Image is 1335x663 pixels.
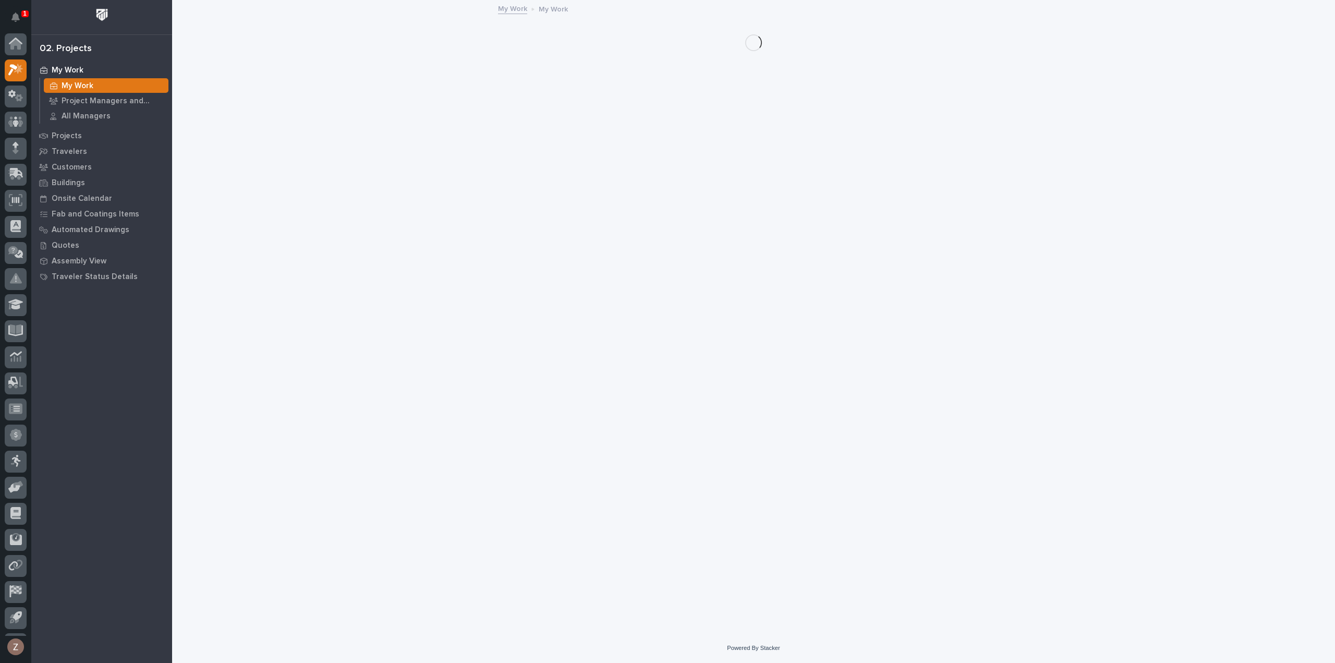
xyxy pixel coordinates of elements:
p: Projects [52,131,82,141]
a: Quotes [31,237,172,253]
a: My Work [498,2,527,14]
p: Customers [52,163,92,172]
p: My Work [539,3,568,14]
a: Traveler Status Details [31,269,172,284]
a: Automated Drawings [31,222,172,237]
p: My Work [52,66,83,75]
a: Customers [31,159,172,175]
p: Project Managers and Engineers [62,97,164,106]
p: Assembly View [52,257,106,266]
a: Project Managers and Engineers [40,93,172,108]
p: Buildings [52,178,85,188]
p: My Work [62,81,93,91]
button: users-avatar [5,636,27,658]
p: 1 [23,10,27,17]
p: Onsite Calendar [52,194,112,203]
a: My Work [40,78,172,93]
a: Fab and Coatings Items [31,206,172,222]
button: Notifications [5,6,27,28]
a: Powered By Stacker [727,645,780,651]
p: Travelers [52,147,87,156]
p: Traveler Status Details [52,272,138,282]
a: Projects [31,128,172,143]
img: Workspace Logo [92,5,112,25]
a: Buildings [31,175,172,190]
a: All Managers [40,109,172,123]
a: Travelers [31,143,172,159]
a: Assembly View [31,253,172,269]
a: My Work [31,62,172,78]
p: Fab and Coatings Items [52,210,139,219]
div: Notifications1 [13,13,27,29]
a: Onsite Calendar [31,190,172,206]
div: 02. Projects [40,43,92,55]
p: Automated Drawings [52,225,129,235]
p: All Managers [62,112,111,121]
p: Quotes [52,241,79,250]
